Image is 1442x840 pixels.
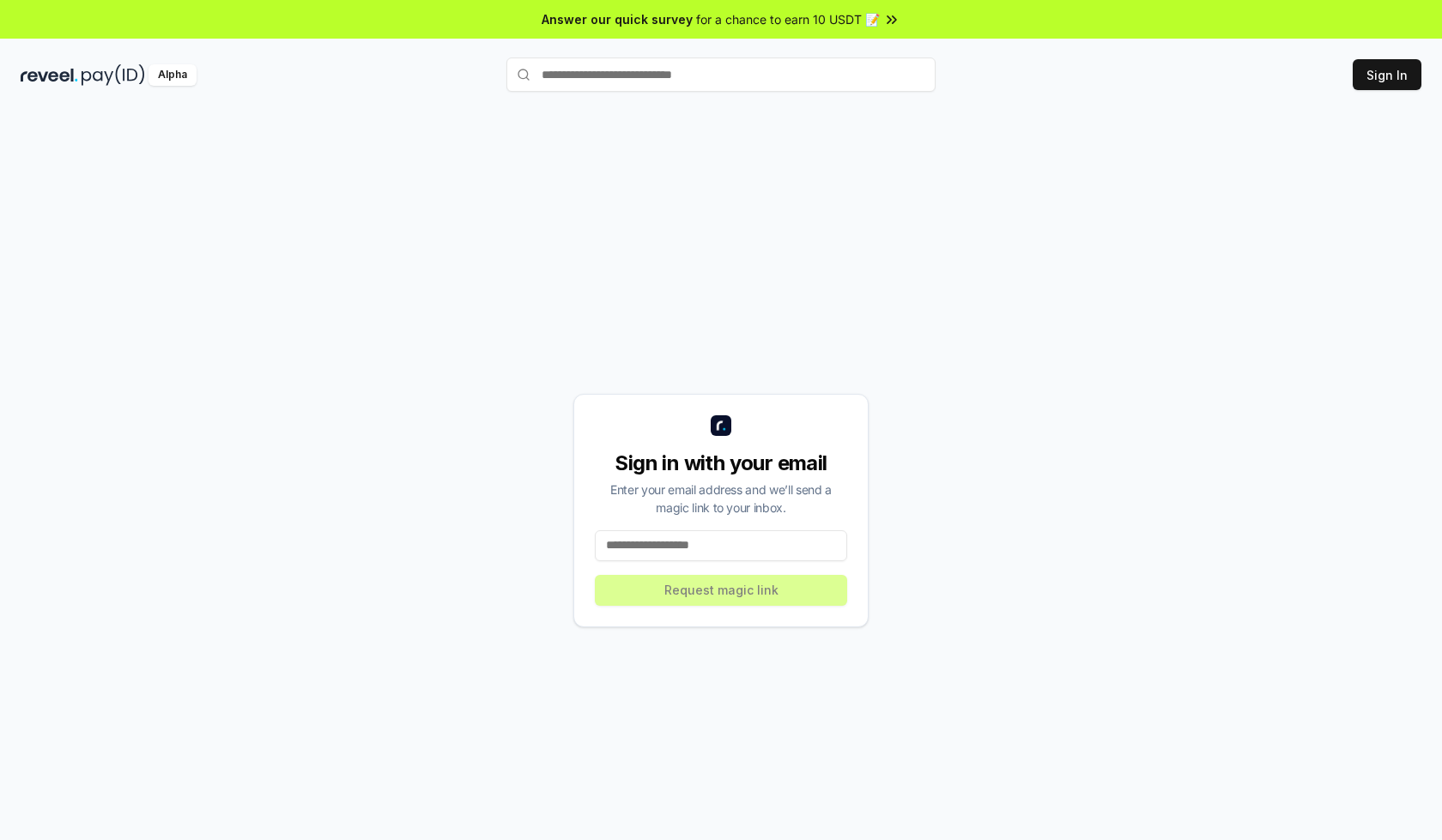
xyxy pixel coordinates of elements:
[696,10,880,28] span: for a chance to earn 10 USDT 📝
[711,415,731,436] img: logo_small
[1353,59,1421,90] button: Sign In
[542,10,693,28] span: Answer our quick survey
[148,64,197,86] div: Alpha
[21,64,78,86] img: reveel_dark
[595,450,847,477] div: Sign in with your email
[82,64,145,86] img: pay_id
[595,480,847,517] div: Enter your email address and we’ll send a magic link to your inbox.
